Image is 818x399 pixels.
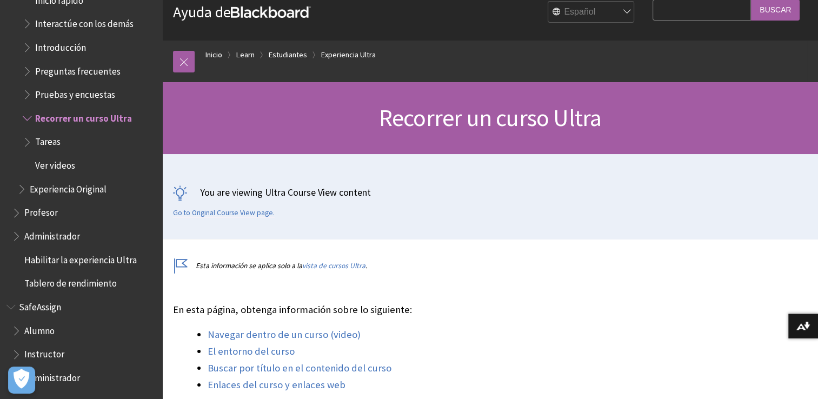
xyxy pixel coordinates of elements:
span: Preguntas frecuentes [35,62,121,77]
a: Buscar por título en el contenido del curso [208,362,391,375]
a: El entorno del curso [208,345,295,358]
strong: Blackboard [231,6,311,18]
span: Instructor [24,345,64,360]
span: Administrador [24,369,80,383]
nav: Book outline for Blackboard SafeAssign [6,298,156,387]
a: Estudiantes [269,48,307,62]
span: Administrador [24,227,80,242]
a: Navegar dentro de un curso (video) [208,328,361,341]
p: Esta información se aplica solo a la . [173,261,647,271]
span: Recorrer un curso Ultra [379,103,602,132]
span: Interactúe con los demás [35,15,134,29]
a: vista de cursos Ultra [302,261,365,270]
span: Introducción [35,38,86,53]
span: Profesor [24,204,58,218]
a: Ayuda deBlackboard [173,2,311,22]
button: Abrir preferencias [8,367,35,394]
p: You are viewing Ultra Course View content [173,185,807,199]
a: Inicio [205,48,222,62]
span: Habilitar la experiencia Ultra [24,251,137,265]
a: Experiencia Ultra [321,48,376,62]
select: Site Language Selector [548,2,635,23]
a: Learn [236,48,255,62]
span: SafeAssign [19,298,61,312]
p: En esta página, obtenga información sobre lo siguiente: [173,303,647,317]
a: Enlaces del curso y enlaces web [208,378,345,391]
a: Go to Original Course View page. [173,208,275,218]
span: Tareas [35,133,61,148]
span: Experiencia Original [30,180,107,195]
span: Tablero de rendimiento [24,275,117,289]
span: Ver videos [35,156,75,171]
span: Pruebas y encuestas [35,85,115,100]
span: Alumno [24,322,55,336]
span: Recorrer un curso Ultra [35,109,132,124]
